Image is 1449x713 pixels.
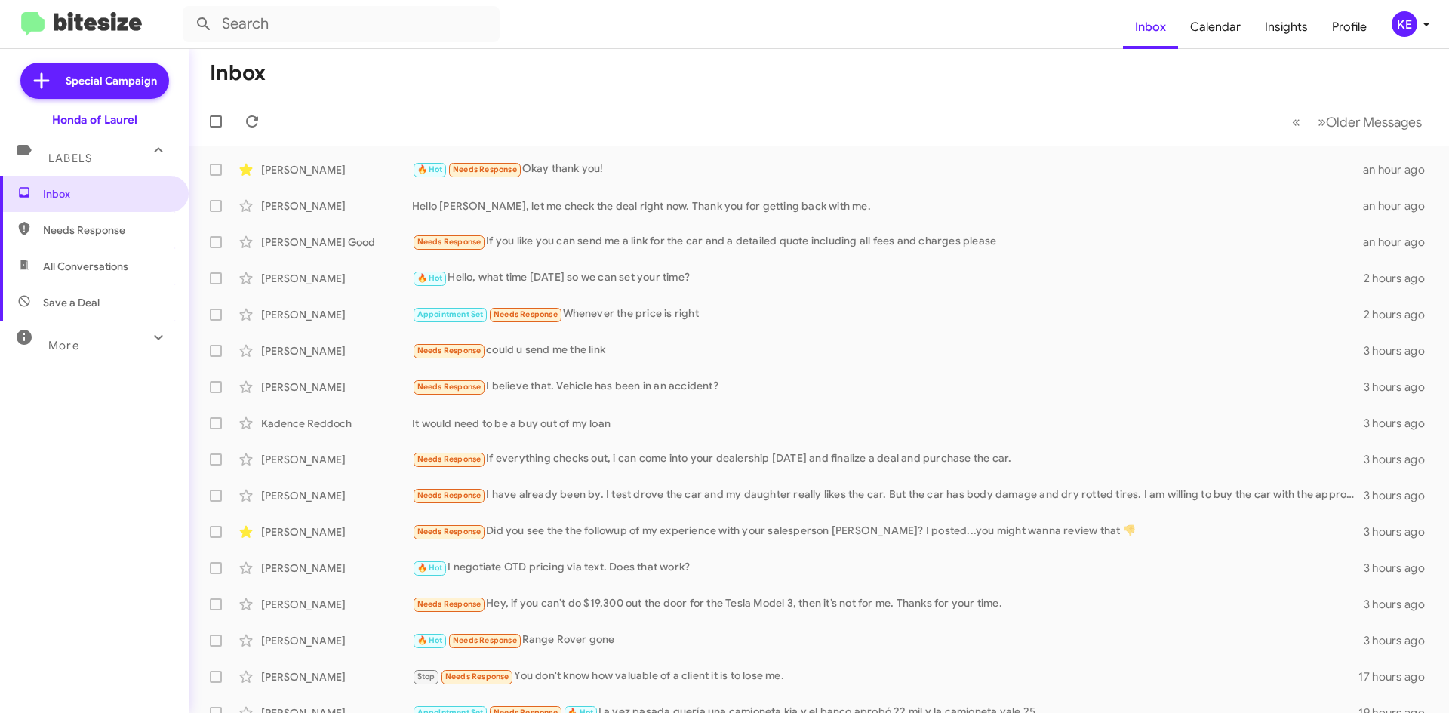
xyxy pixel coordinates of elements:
div: I negotiate OTD pricing via text. Does that work? [412,559,1364,576]
span: Needs Response [445,672,509,681]
span: Needs Response [494,309,558,319]
span: 🔥 Hot [417,563,443,573]
span: All Conversations [43,259,128,274]
div: 2 hours ago [1364,271,1437,286]
div: 3 hours ago [1364,416,1437,431]
div: Whenever the price is right [412,306,1364,323]
div: [PERSON_NAME] Good [261,235,412,250]
div: If everything checks out, i can come into your dealership [DATE] and finalize a deal and purchase... [412,450,1364,468]
a: Inbox [1123,5,1178,49]
div: Hello, what time [DATE] so we can set your time? [412,269,1364,287]
div: [PERSON_NAME] [261,669,412,684]
div: 3 hours ago [1364,488,1437,503]
div: [PERSON_NAME] [261,633,412,648]
div: 3 hours ago [1364,452,1437,467]
span: Save a Deal [43,295,100,310]
button: KE [1379,11,1432,37]
div: 2 hours ago [1364,307,1437,322]
div: 3 hours ago [1364,633,1437,648]
div: 3 hours ago [1364,597,1437,612]
span: « [1292,112,1300,131]
div: [PERSON_NAME] [261,452,412,467]
span: More [48,339,79,352]
a: Insights [1253,5,1320,49]
span: Needs Response [417,527,481,536]
a: Special Campaign [20,63,169,99]
div: If you like you can send me a link for the car and a detailed quote including all fees and charge... [412,233,1363,250]
span: Inbox [43,186,171,201]
div: It would need to be a buy out of my loan [412,416,1364,431]
div: Honda of Laurel [52,112,137,128]
span: Needs Response [417,599,481,609]
button: Next [1309,106,1431,137]
div: [PERSON_NAME] [261,488,412,503]
div: an hour ago [1363,235,1437,250]
div: [PERSON_NAME] [261,561,412,576]
span: Needs Response [417,382,481,392]
a: Calendar [1178,5,1253,49]
div: an hour ago [1363,198,1437,214]
div: [PERSON_NAME] [261,380,412,395]
nav: Page navigation example [1284,106,1431,137]
div: Kadence Reddoch [261,416,412,431]
span: 🔥 Hot [417,164,443,174]
div: [PERSON_NAME] [261,307,412,322]
button: Previous [1283,106,1309,137]
div: Did you see the the followup of my experience with your salesperson [PERSON_NAME]? I posted...you... [412,523,1364,540]
a: Profile [1320,5,1379,49]
div: KE [1392,11,1417,37]
div: [PERSON_NAME] [261,597,412,612]
div: Hey, if you can’t do $19,300 out the door for the Tesla Model 3, then it’s not for me. Thanks for... [412,595,1364,613]
span: Labels [48,152,92,165]
div: 3 hours ago [1364,343,1437,358]
div: [PERSON_NAME] [261,343,412,358]
div: I believe that. Vehicle has been in an accident? [412,378,1364,395]
span: Needs Response [43,223,171,238]
div: an hour ago [1363,162,1437,177]
span: Needs Response [417,237,481,247]
span: 🔥 Hot [417,273,443,283]
div: [PERSON_NAME] [261,524,412,539]
span: Needs Response [417,346,481,355]
div: Range Rover gone [412,632,1364,649]
span: Needs Response [453,635,517,645]
span: 🔥 Hot [417,635,443,645]
span: Needs Response [417,490,481,500]
div: You don't know how valuable of a client it is to lose me. [412,668,1358,685]
div: I have already been by. I test drove the car and my daughter really likes the car. But the car ha... [412,487,1364,504]
div: 3 hours ago [1364,561,1437,576]
input: Search [183,6,500,42]
div: 17 hours ago [1358,669,1437,684]
div: [PERSON_NAME] [261,162,412,177]
h1: Inbox [210,61,266,85]
div: Okay thank you! [412,161,1363,178]
div: could u send me the link [412,342,1364,359]
span: Appointment Set [417,309,484,319]
div: 3 hours ago [1364,380,1437,395]
div: [PERSON_NAME] [261,271,412,286]
span: Needs Response [453,164,517,174]
span: Older Messages [1326,114,1422,131]
span: Special Campaign [66,73,157,88]
div: [PERSON_NAME] [261,198,412,214]
div: Hello [PERSON_NAME], let me check the deal right now. Thank you for getting back with me. [412,198,1363,214]
span: Stop [417,672,435,681]
span: » [1318,112,1326,131]
span: Needs Response [417,454,481,464]
div: 3 hours ago [1364,524,1437,539]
